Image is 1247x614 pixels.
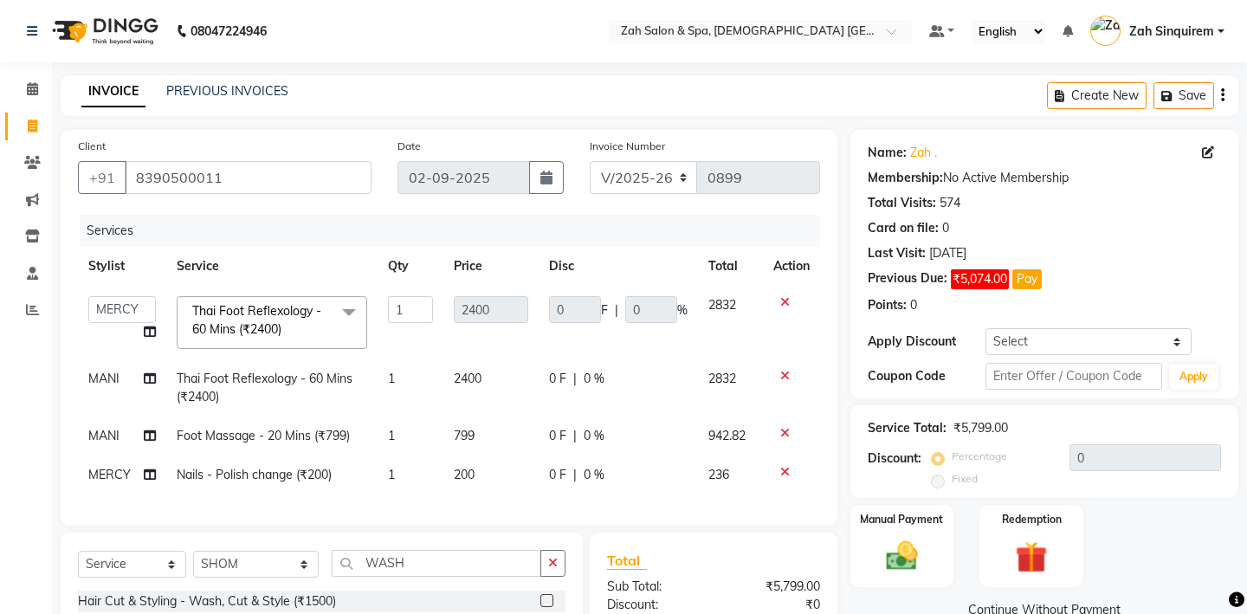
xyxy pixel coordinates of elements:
span: MERCY [88,467,131,482]
span: 1 [388,467,395,482]
span: Nails - Polish change (₹200) [177,467,332,482]
span: Total [607,552,647,570]
div: Discount: [868,449,921,468]
div: Service Total: [868,419,947,437]
div: Hair Cut & Styling - Wash, Cut & Style (₹1500) [78,592,336,611]
div: 574 [940,194,960,212]
span: 799 [454,428,475,443]
button: Create New [1047,82,1147,109]
label: Percentage [952,449,1007,464]
span: 1 [388,428,395,443]
button: Apply [1169,364,1218,390]
span: Thai Foot Reflexology - 60 Mins (₹2400) [177,371,352,404]
div: ₹5,799.00 [714,578,833,596]
span: 2832 [708,297,736,313]
input: Search by Name/Mobile/Email/Code [125,161,372,194]
span: Zah Sinquirem [1129,23,1214,41]
img: _cash.svg [876,538,928,574]
button: Save [1153,82,1214,109]
span: 236 [708,467,729,482]
div: Points: [868,296,907,314]
img: Zah Sinquirem [1090,16,1121,46]
img: _gift.svg [1005,538,1057,578]
button: +91 [78,161,126,194]
a: INVOICE [81,76,145,107]
th: Disc [539,247,698,286]
span: 0 % [584,427,604,445]
th: Action [763,247,820,286]
input: Enter Offer / Coupon Code [985,363,1162,390]
input: Search or Scan [332,550,541,577]
span: MANI [88,428,120,443]
span: MANI [88,371,120,386]
span: % [677,301,688,320]
img: logo [44,7,163,55]
div: Previous Due: [868,269,947,289]
span: | [615,301,618,320]
a: x [281,321,289,337]
label: Manual Payment [860,512,943,527]
th: Qty [378,247,443,286]
span: 1 [388,371,395,386]
span: 0 % [584,466,604,484]
span: | [573,427,577,445]
label: Client [78,139,106,154]
div: No Active Membership [868,169,1221,187]
th: Price [443,247,539,286]
a: PREVIOUS INVOICES [166,83,288,99]
span: 200 [454,467,475,482]
div: Coupon Code [868,367,985,385]
span: | [573,466,577,484]
span: 0 F [549,370,566,388]
button: Pay [1012,269,1042,289]
div: Apply Discount [868,333,985,351]
span: 0 % [584,370,604,388]
label: Fixed [952,471,978,487]
div: ₹0 [714,596,833,614]
th: Stylist [78,247,166,286]
div: [DATE] [929,244,966,262]
div: ₹5,799.00 [953,419,1008,437]
label: Date [397,139,421,154]
div: 0 [910,296,917,314]
div: 0 [942,219,949,237]
span: ₹5,074.00 [951,269,1009,289]
span: 0 F [549,466,566,484]
div: Name: [868,144,907,162]
th: Service [166,247,378,286]
b: 08047224946 [191,7,267,55]
div: Card on file: [868,219,939,237]
div: Total Visits: [868,194,936,212]
span: 2400 [454,371,481,386]
label: Invoice Number [590,139,665,154]
span: F [601,301,608,320]
label: Redemption [1002,512,1062,527]
div: Last Visit: [868,244,926,262]
span: Thai Foot Reflexology - 60 Mins (₹2400) [192,303,321,337]
span: 942.82 [708,428,746,443]
div: Sub Total: [594,578,714,596]
div: Discount: [594,596,714,614]
span: 0 F [549,427,566,445]
span: | [573,370,577,388]
span: Foot Massage - 20 Mins (₹799) [177,428,350,443]
a: Zah . [910,144,937,162]
div: Membership: [868,169,943,187]
div: Services [80,215,833,247]
span: 2832 [708,371,736,386]
th: Total [698,247,763,286]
